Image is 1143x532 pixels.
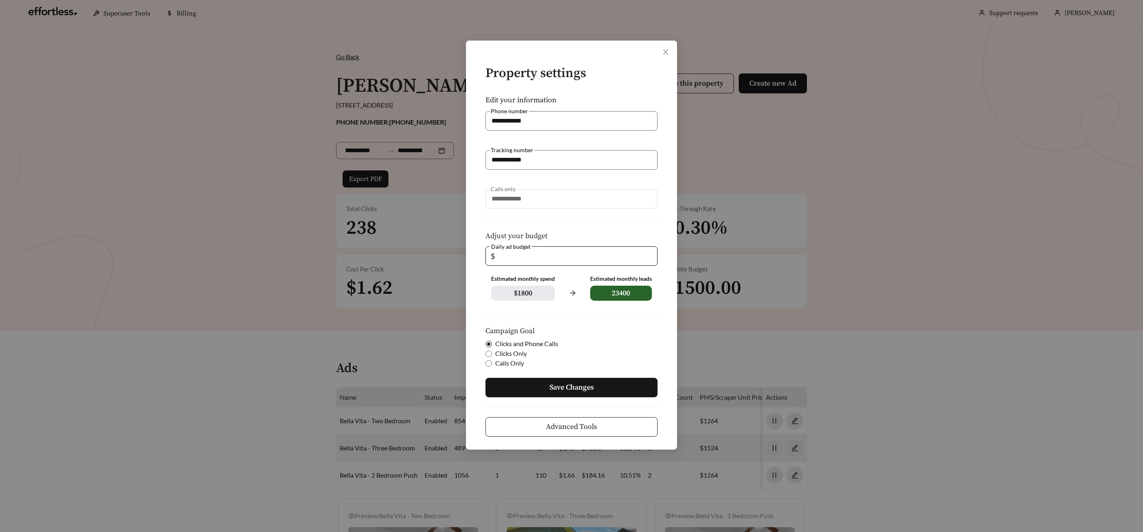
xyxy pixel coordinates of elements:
div: Estimated monthly spend [491,276,555,282]
span: $ [491,247,495,265]
div: Estimated monthly leads [590,276,652,282]
h5: Campaign Goal [485,327,658,335]
h5: Adjust your budget [485,232,658,240]
span: Calls Only [492,358,527,368]
span: close [662,48,669,56]
span: Clicks Only [492,349,530,358]
button: Advanced Tools [485,417,658,437]
span: Clicks and Phone Calls [492,339,561,349]
span: Save Changes [550,382,594,393]
h4: Property settings [485,67,658,81]
button: Close [654,41,677,63]
span: arrow-right [565,285,580,301]
button: Save Changes [485,378,658,397]
span: $ 1800 [491,286,555,301]
span: Advanced Tools [546,421,597,432]
h5: Edit your information [485,96,658,104]
a: Advanced Tools [485,422,658,430]
span: 23400 [590,286,652,301]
